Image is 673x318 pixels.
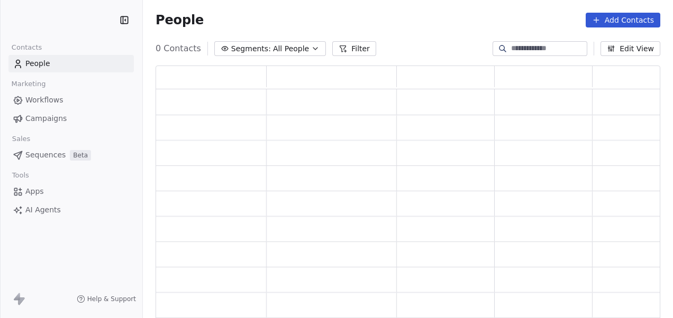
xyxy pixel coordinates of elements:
a: People [8,55,134,72]
span: Sales [7,131,35,147]
button: Edit View [601,41,660,56]
button: Add Contacts [586,13,660,27]
a: SequencesBeta [8,146,134,164]
span: 0 Contacts [156,42,201,55]
a: Help & Support [77,295,136,303]
span: Sequences [25,149,66,161]
span: Marketing [7,76,50,92]
span: People [25,58,50,69]
a: Workflows [8,91,134,109]
span: Segments: [231,43,271,54]
span: AI Agents [25,204,61,216]
span: Help & Support [87,295,136,303]
span: Apps [25,186,44,197]
span: Tools [7,167,33,183]
span: Workflows [25,95,63,106]
span: People [156,12,204,28]
span: Contacts [7,40,47,55]
span: Beta [70,150,91,161]
a: Apps [8,183,134,200]
a: Campaigns [8,110,134,127]
a: AI Agents [8,201,134,219]
span: Campaigns [25,113,67,124]
span: All People [273,43,309,54]
button: Filter [332,41,376,56]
